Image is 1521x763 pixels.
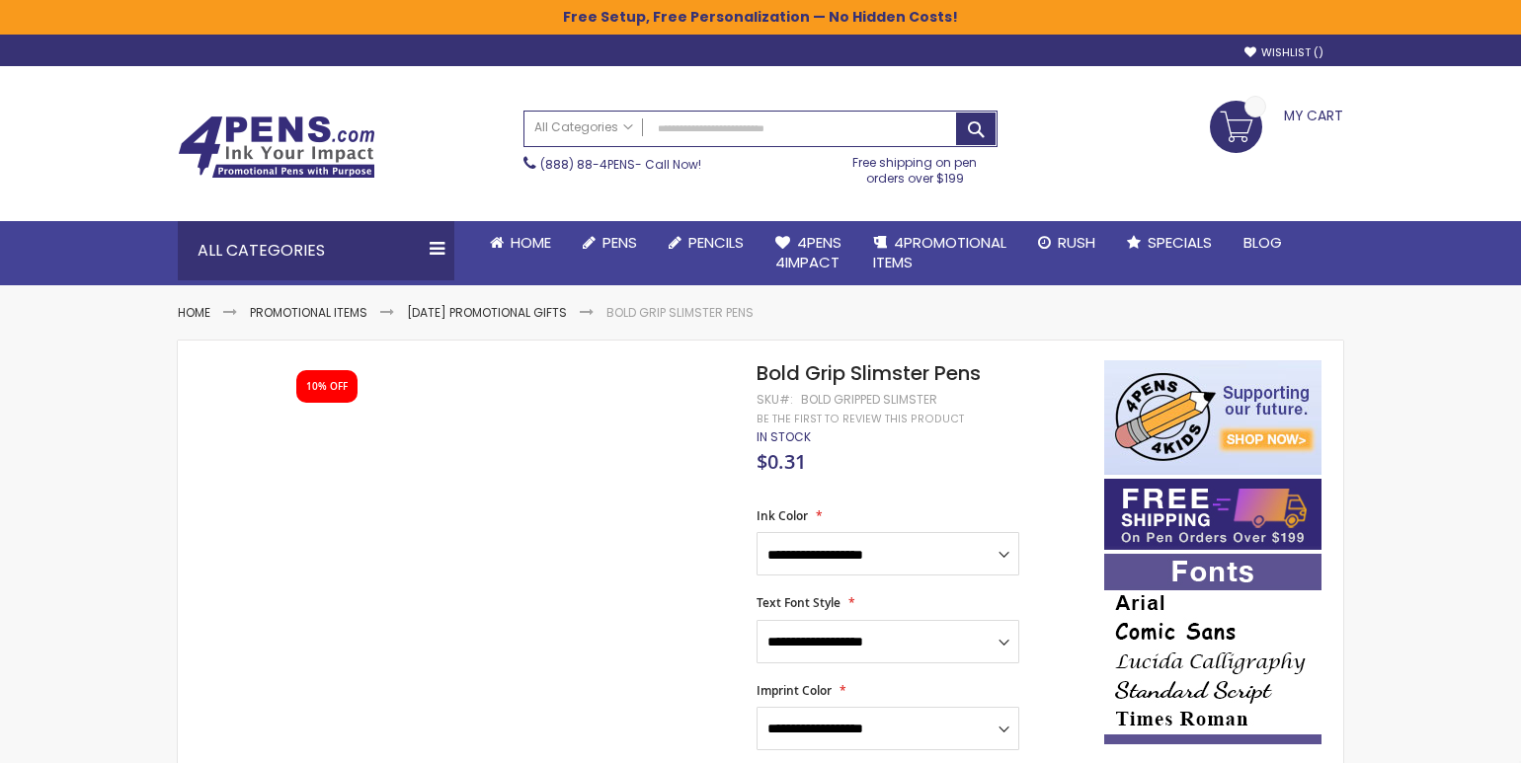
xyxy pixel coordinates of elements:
[534,119,633,135] span: All Categories
[1104,360,1321,475] img: 4pens 4 kids
[602,232,637,253] span: Pens
[1022,221,1111,265] a: Rush
[511,232,551,253] span: Home
[760,221,857,285] a: 4Pens4impact
[757,412,964,426] a: Be the first to review this product
[1228,221,1298,265] a: Blog
[567,221,653,265] a: Pens
[757,448,806,475] span: $0.31
[757,359,981,387] span: Bold Grip Slimster Pens
[1244,45,1323,60] a: Wishlist
[801,392,937,408] div: Bold Gripped Slimster
[250,304,367,321] a: Promotional Items
[857,221,1022,285] a: 4PROMOTIONALITEMS
[873,232,1006,272] span: 4PROMOTIONAL ITEMS
[1058,232,1095,253] span: Rush
[757,391,793,408] strong: SKU
[540,156,701,173] span: - Call Now!
[474,221,567,265] a: Home
[757,594,841,611] span: Text Font Style
[1148,232,1212,253] span: Specials
[1243,232,1282,253] span: Blog
[653,221,760,265] a: Pencils
[606,305,754,321] li: Bold Grip Slimster Pens
[178,221,454,280] div: All Categories
[833,147,999,187] div: Free shipping on pen orders over $199
[1104,554,1321,744] img: font-personalization-examples
[775,232,841,272] span: 4Pens 4impact
[1104,479,1321,550] img: Free shipping on orders over $199
[306,380,348,394] div: 10% OFF
[178,115,375,179] img: 4Pens Custom Pens and Promotional Products
[757,428,811,445] span: In stock
[407,304,567,321] a: [DATE] Promotional Gifts
[178,304,210,321] a: Home
[540,156,635,173] a: (888) 88-4PENS
[1111,221,1228,265] a: Specials
[688,232,744,253] span: Pencils
[757,429,811,445] div: Availability
[757,507,808,524] span: Ink Color
[524,112,643,144] a: All Categories
[757,682,832,699] span: Imprint Color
